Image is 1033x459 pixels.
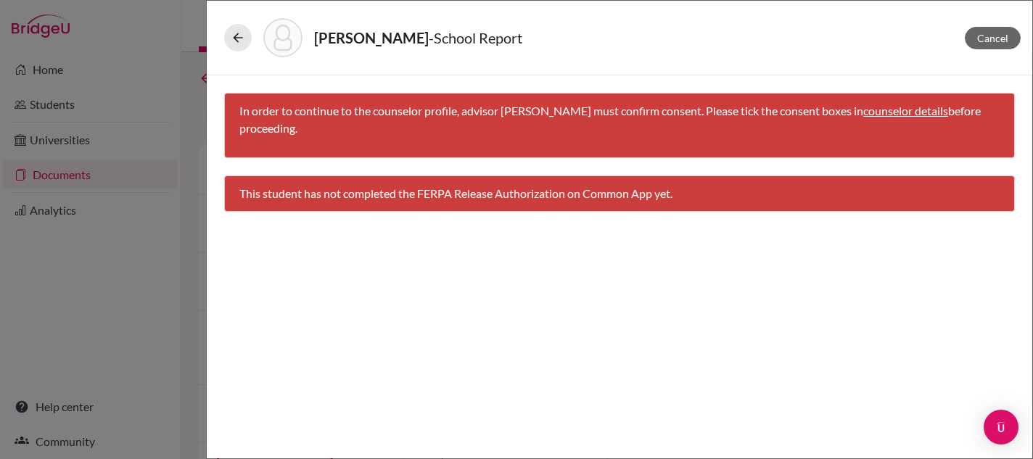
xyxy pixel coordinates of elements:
div: Open Intercom Messenger [984,410,1018,444]
button: Cancel [965,27,1021,49]
span: - School Report [429,29,522,46]
p: In order to continue to the counselor profile, advisor [PERSON_NAME] must confirm consent. Please... [239,102,1000,137]
strong: [PERSON_NAME] [314,29,429,46]
div: This student has not completed the FERPA Release Authorization on Common App yet. [224,175,1015,212]
span: Cancel [977,32,1008,44]
a: counselor details [863,104,948,117]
